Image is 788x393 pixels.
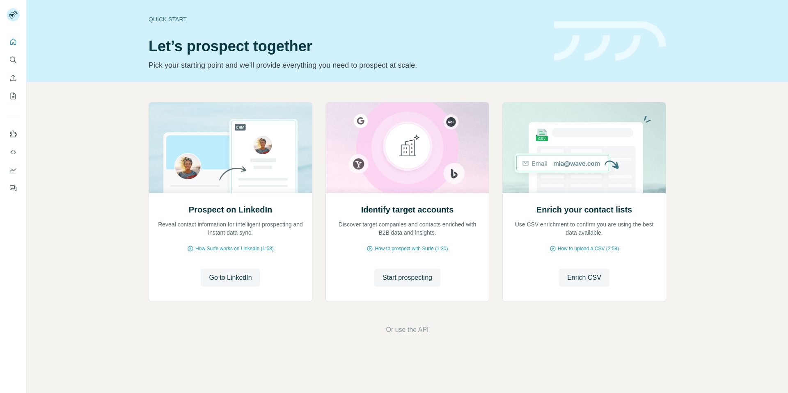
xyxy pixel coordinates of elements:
img: Prospect on LinkedIn [149,102,312,193]
button: Feedback [7,181,20,196]
button: Enrich CSV [559,269,609,287]
button: Quick start [7,34,20,49]
p: Reveal contact information for intelligent prospecting and instant data sync. [157,220,304,237]
button: Use Surfe on LinkedIn [7,127,20,142]
img: Identify target accounts [325,102,489,193]
button: Dashboard [7,163,20,178]
button: Start prospecting [374,269,440,287]
span: How to prospect with Surfe (1:30) [375,245,448,252]
h2: Identify target accounts [361,204,454,215]
img: banner [554,21,666,61]
h2: Prospect on LinkedIn [189,204,272,215]
p: Pick your starting point and we’ll provide everything you need to prospect at scale. [149,59,544,71]
span: How Surfe works on LinkedIn (1:58) [195,245,274,252]
img: Enrich your contact lists [502,102,666,193]
span: How to upload a CSV (2:59) [558,245,619,252]
button: My lists [7,89,20,103]
span: Go to LinkedIn [209,273,252,283]
button: Go to LinkedIn [201,269,260,287]
button: Search [7,53,20,67]
div: Quick start [149,15,544,23]
h2: Enrich your contact lists [536,204,632,215]
h1: Let’s prospect together [149,38,544,55]
button: Use Surfe API [7,145,20,160]
p: Use CSV enrichment to confirm you are using the best data available. [511,220,657,237]
button: Or use the API [386,325,428,335]
button: Enrich CSV [7,71,20,85]
span: Enrich CSV [567,273,601,283]
p: Discover target companies and contacts enriched with B2B data and insights. [334,220,481,237]
span: Start prospecting [383,273,432,283]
